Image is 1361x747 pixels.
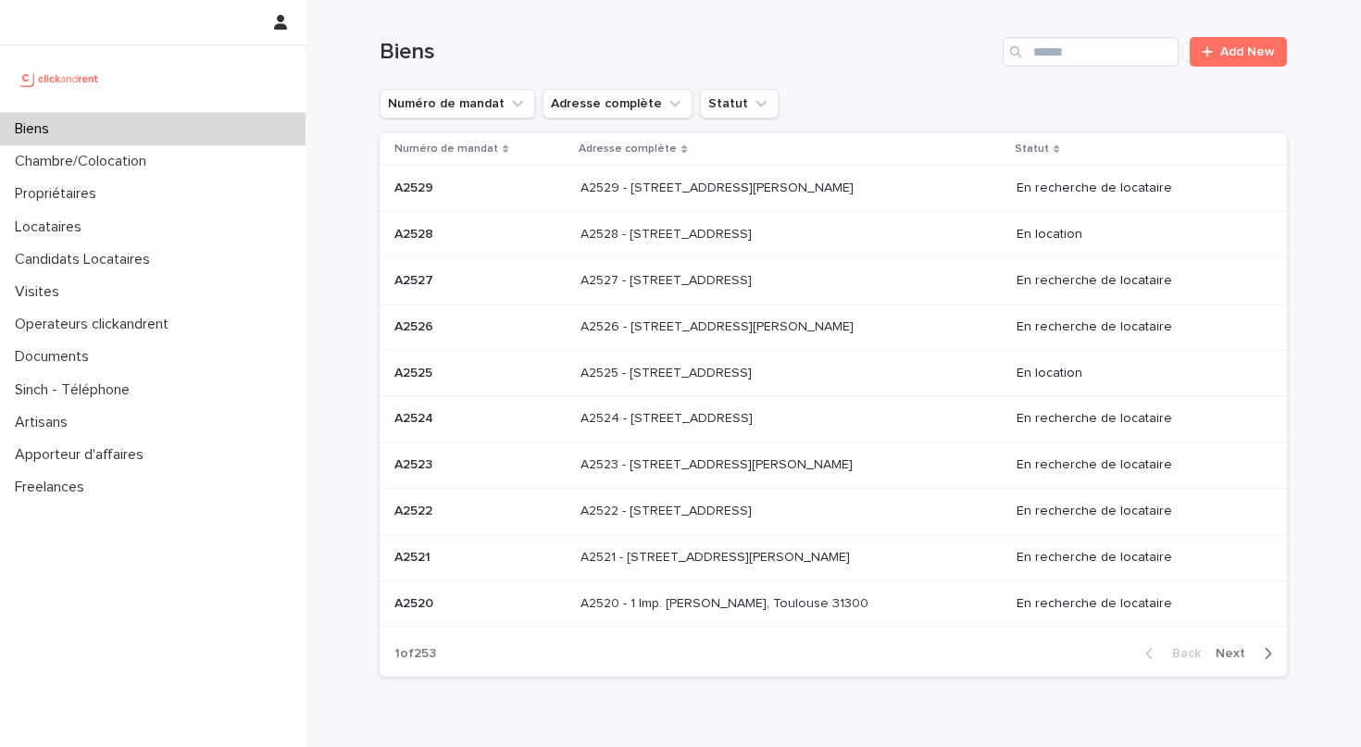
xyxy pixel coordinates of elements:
span: Add New [1220,45,1275,58]
tr: A2522A2522 A2522 - [STREET_ADDRESS]A2522 - [STREET_ADDRESS] En recherche de locataire [380,488,1287,534]
h1: Biens [380,39,995,66]
tr: A2526A2526 A2526 - [STREET_ADDRESS][PERSON_NAME]A2526 - [STREET_ADDRESS][PERSON_NAME] En recherch... [380,304,1287,350]
p: A2528 - [STREET_ADDRESS] [581,223,755,243]
p: En recherche de locataire [1017,181,1257,196]
tr: A2523A2523 A2523 - [STREET_ADDRESS][PERSON_NAME]A2523 - [STREET_ADDRESS][PERSON_NAME] En recherch... [380,442,1287,489]
a: Add New [1190,37,1287,67]
p: A2527 [394,269,437,289]
img: UCB0brd3T0yccxBKYDjQ [15,60,105,97]
p: Statut [1015,139,1049,159]
p: A2522 - [STREET_ADDRESS] [581,500,755,519]
p: Artisans [7,414,82,431]
p: En recherche de locataire [1017,504,1257,519]
p: En recherche de locataire [1017,411,1257,427]
span: Back [1161,647,1201,660]
button: Adresse complète [543,89,693,118]
p: A2528 [394,223,437,243]
p: A2521 - 44 avenue François Mansart, Maisons-Laffitte 78600 [581,546,854,566]
p: A2523 - 18 quai Alphonse Le Gallo, Boulogne-Billancourt 92100 [581,454,856,473]
p: A2520 [394,592,437,612]
p: A2521 [394,546,434,566]
p: Freelances [7,479,99,496]
p: A2527 - [STREET_ADDRESS] [581,269,755,289]
p: 1 of 253 [380,631,451,677]
p: Operateurs clickandrent [7,316,183,333]
tr: A2520A2520 A2520 - 1 Imp. [PERSON_NAME], Toulouse 31300A2520 - 1 Imp. [PERSON_NAME], Toulouse 313... [380,580,1287,627]
span: Next [1216,647,1256,660]
p: A2524 [394,407,437,427]
p: Sinch - Téléphone [7,381,144,399]
p: A2524 - [STREET_ADDRESS] [581,407,756,427]
p: Adresse complète [579,139,677,159]
button: Back [1130,645,1208,662]
p: Locataires [7,218,96,236]
p: A2529 [394,177,437,196]
p: Numéro de mandat [394,139,498,159]
p: Chambre/Colocation [7,153,161,170]
p: Documents [7,348,104,366]
p: En recherche de locataire [1017,596,1257,612]
p: A2523 [394,454,436,473]
tr: A2528A2528 A2528 - [STREET_ADDRESS]A2528 - [STREET_ADDRESS] En location [380,212,1287,258]
p: En recherche de locataire [1017,273,1257,289]
p: A2526 - [STREET_ADDRESS][PERSON_NAME] [581,316,857,335]
p: A2525 - [STREET_ADDRESS] [581,362,755,381]
p: Biens [7,120,64,138]
button: Statut [700,89,779,118]
input: Search [1003,37,1179,67]
p: En recherche de locataire [1017,457,1257,473]
tr: A2521A2521 A2521 - [STREET_ADDRESS][PERSON_NAME]A2521 - [STREET_ADDRESS][PERSON_NAME] En recherch... [380,534,1287,580]
p: Visites [7,283,74,301]
tr: A2525A2525 A2525 - [STREET_ADDRESS]A2525 - [STREET_ADDRESS] En location [380,350,1287,396]
p: A2526 [394,316,437,335]
button: Numéro de mandat [380,89,535,118]
tr: A2527A2527 A2527 - [STREET_ADDRESS]A2527 - [STREET_ADDRESS] En recherche de locataire [380,257,1287,304]
p: En recherche de locataire [1017,319,1257,335]
p: Apporteur d'affaires [7,446,158,464]
p: A2520 - 1 Imp. [PERSON_NAME], Toulouse 31300 [581,592,872,612]
p: En recherche de locataire [1017,550,1257,566]
p: Propriétaires [7,185,111,203]
button: Next [1208,645,1287,662]
p: En location [1017,227,1257,243]
tr: A2524A2524 A2524 - [STREET_ADDRESS]A2524 - [STREET_ADDRESS] En recherche de locataire [380,396,1287,442]
tr: A2529A2529 A2529 - [STREET_ADDRESS][PERSON_NAME]A2529 - [STREET_ADDRESS][PERSON_NAME] En recherch... [380,166,1287,212]
p: En location [1017,366,1257,381]
p: A2525 [394,362,436,381]
p: Candidats Locataires [7,251,165,268]
p: A2522 [394,500,436,519]
p: A2529 - 14 rue Honoré de Balzac, Garges-lès-Gonesse 95140 [581,177,857,196]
